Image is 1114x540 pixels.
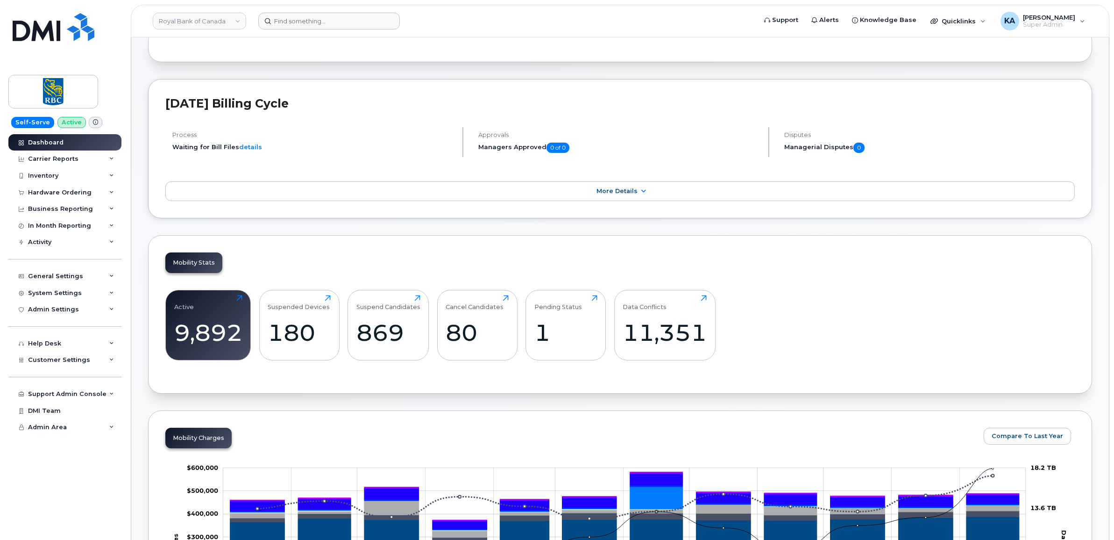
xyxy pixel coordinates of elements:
[534,295,582,310] div: Pending Status
[174,295,194,310] div: Active
[942,17,976,25] span: Quicklinks
[853,143,865,153] span: 0
[356,295,420,355] a: Suspend Candidates869
[187,487,218,494] tspan: $500,000
[1023,21,1075,29] span: Super Admin
[356,295,420,310] div: Suspend Candidates
[446,295,504,310] div: Cancel Candidates
[258,13,400,29] input: Find something...
[239,143,262,151] a: details
[356,319,420,346] div: 869
[784,131,1075,138] h4: Disputes
[534,295,597,355] a: Pending Status1
[758,11,805,29] a: Support
[268,319,331,346] div: 180
[623,295,667,310] div: Data Conflicts
[860,15,916,25] span: Knowledge Base
[623,319,707,346] div: 11,351
[992,432,1063,440] span: Compare To Last Year
[772,15,798,25] span: Support
[446,319,509,346] div: 80
[478,143,760,153] h5: Managers Approved
[994,12,1092,30] div: Karla Adams
[268,295,330,310] div: Suspended Devices
[153,13,246,29] a: Royal Bank of Canada
[174,295,242,355] a: Active9,892
[172,143,454,151] li: Waiting for Bill Files
[596,187,638,194] span: More Details
[187,464,218,471] tspan: $600,000
[805,11,845,29] a: Alerts
[1023,14,1075,21] span: [PERSON_NAME]
[623,295,707,355] a: Data Conflicts11,351
[819,15,839,25] span: Alerts
[546,143,569,153] span: 0 of 0
[230,474,1019,529] g: HST
[174,319,242,346] div: 9,892
[172,131,454,138] h4: Process
[187,510,218,518] tspan: $400,000
[268,295,331,355] a: Suspended Devices180
[478,131,760,138] h4: Approvals
[187,487,218,494] g: $0
[446,295,509,355] a: Cancel Candidates80
[187,464,218,471] g: $0
[1004,15,1015,27] span: KA
[1030,504,1056,511] tspan: 13.6 TB
[845,11,923,29] a: Knowledge Base
[534,319,597,346] div: 1
[1030,464,1056,471] tspan: 18.2 TB
[924,12,992,30] div: Quicklinks
[784,143,1075,153] h5: Managerial Disputes
[187,510,218,518] g: $0
[165,96,1075,110] h2: [DATE] Billing Cycle
[984,428,1071,445] button: Compare To Last Year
